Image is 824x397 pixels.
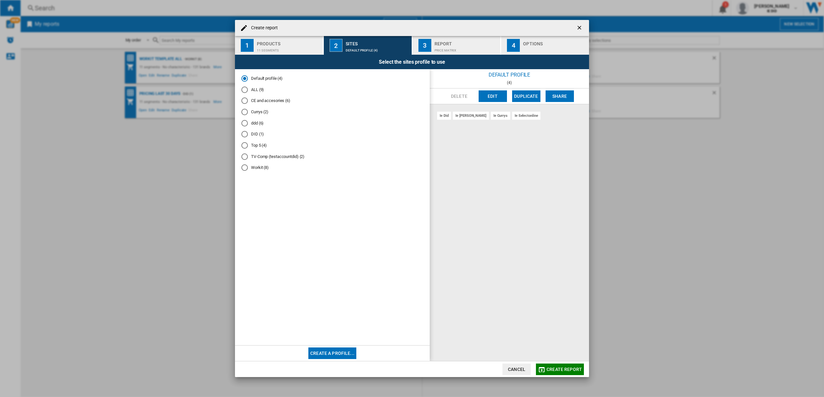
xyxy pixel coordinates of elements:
div: ie currys [491,112,510,120]
button: 3 Report Price Matrix [413,36,501,55]
md-radio-button: ALL (9) [241,87,423,93]
button: Cancel [502,364,531,375]
span: Create report [547,367,582,372]
div: ie did [437,112,451,120]
button: 1 Products 11 segments [235,36,323,55]
div: Report [435,39,498,45]
div: 2 [330,39,342,52]
md-radio-button: CE and accesories (6) [241,98,423,104]
div: (4) [430,80,589,85]
md-radio-button: Workit (8) [241,165,423,171]
div: ie selectonline [512,112,541,120]
md-radio-button: ddd (6) [241,120,423,126]
md-radio-button: DID (1) [241,131,423,137]
button: 2 Sites Default profile (4) [324,36,412,55]
button: Create a profile... [308,347,356,359]
button: 4 Options [501,36,589,55]
div: Price Matrix [435,45,498,52]
button: Delete [445,90,473,102]
div: 1 [241,39,254,52]
md-radio-button: TV-Comp (testaccountdid) (2) [241,153,423,160]
button: getI18NText('BUTTONS.CLOSE_DIALOG') [574,22,586,34]
div: Options [523,39,586,45]
button: Create report [536,364,584,375]
button: Edit [479,90,507,102]
md-radio-button: Default profile (4) [241,76,423,82]
md-radio-button: Top 5 (4) [241,143,423,149]
div: 4 [507,39,520,52]
md-radio-button: Currys (2) [241,109,423,115]
div: 11 segments [257,45,320,52]
div: Default profile (4) [346,45,409,52]
button: Duplicate [512,90,540,102]
div: Products [257,39,320,45]
div: Sites [346,39,409,45]
ng-md-icon: getI18NText('BUTTONS.CLOSE_DIALOG') [576,24,584,32]
div: Select the sites profile to use [235,55,589,69]
div: 3 [418,39,431,52]
div: ie [PERSON_NAME] [453,112,489,120]
button: Share [546,90,574,102]
h4: Create report [248,25,278,31]
div: Default profile [430,69,589,80]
